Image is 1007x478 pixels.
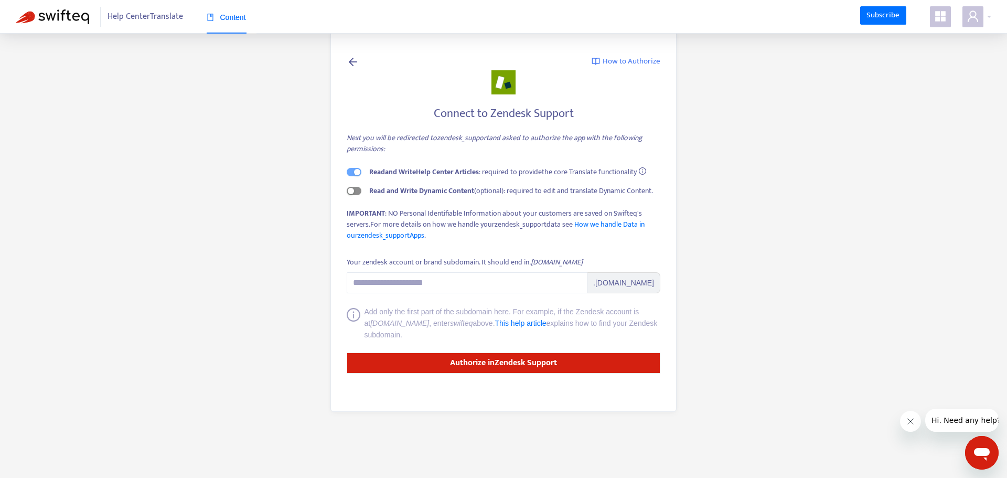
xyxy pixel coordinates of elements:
[967,10,979,23] span: user
[347,207,385,219] strong: IMPORTANT
[369,185,653,197] span: (optional): required to edit and translate Dynamic Content.
[587,272,660,293] span: .[DOMAIN_NAME]
[16,9,89,24] img: Swifteq
[495,319,547,327] a: This help article
[207,14,214,21] span: book
[592,57,600,66] img: image-link
[529,256,583,268] i: .[DOMAIN_NAME]
[347,208,660,241] div: : NO Personal Identifiable Information about your customers are saved on Swifteq's servers.
[347,107,660,121] h4: Connect to Zendesk Support
[365,306,661,341] div: Add only the first part of the subdomain here. For example, if the Zendesk account is at , enter ...
[6,7,76,16] span: Hi. Need any help?
[369,185,474,197] strong: Read and Write Dynamic Content
[370,319,429,327] i: [DOMAIN_NAME]
[639,167,646,175] span: info-circle
[347,132,642,155] i: Next you will be redirected to zendesk_support and asked to authorize the app with the following ...
[369,166,637,178] span: : required to provide the core Translate functionality
[860,6,906,25] a: Subscribe
[934,10,947,23] span: appstore
[900,411,921,432] iframe: Close message
[450,356,557,370] strong: Authorize in Zendesk Support
[450,319,473,327] i: swifteq
[108,7,183,27] span: Help Center Translate
[592,56,660,68] a: How to Authorize
[603,56,660,68] span: How to Authorize
[347,218,645,241] a: How we handle Data in ourzendesk_supportApps
[369,166,479,178] strong: Read and Write Help Center Articles
[491,70,516,94] img: zendesk_support.png
[347,308,360,341] span: info-circle
[347,353,660,374] button: Authorize inZendesk Support
[965,436,999,470] iframe: Button to launch messaging window
[207,13,246,22] span: Content
[347,257,583,268] div: Your zendesk account or brand subdomain. It should end in
[925,409,999,432] iframe: Message from company
[347,218,645,241] span: For more details on how we handle your zendesk_support data see .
